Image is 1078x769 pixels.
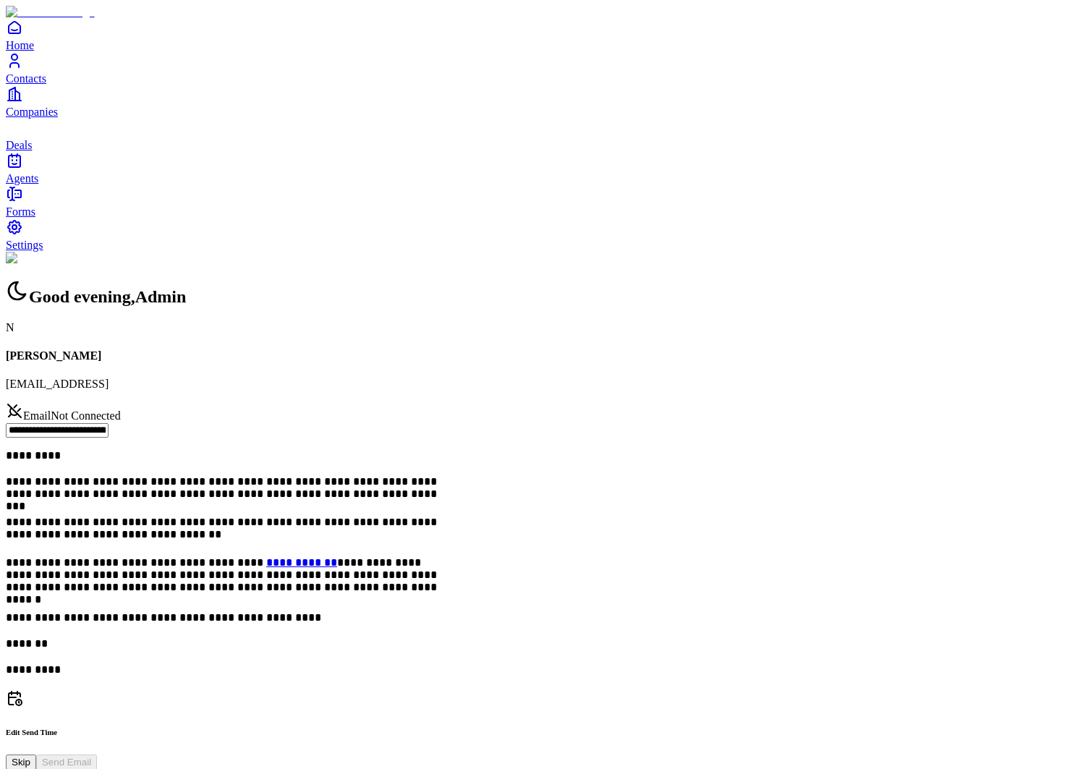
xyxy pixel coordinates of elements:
span: Contacts [6,72,46,85]
a: Settings [6,218,1072,251]
span: Email Not Connected [23,409,121,422]
p: [EMAIL_ADDRESS] [6,378,1072,391]
span: Companies [6,106,58,118]
div: N [6,321,1072,334]
a: Contacts [6,52,1072,85]
h4: [PERSON_NAME] [6,349,1072,362]
h2: Good evening , Admin [6,279,1072,307]
span: Home [6,39,34,51]
span: Settings [6,239,43,251]
img: Background [6,252,74,265]
h6: Edit Send Time [6,728,1072,736]
span: Agents [6,172,38,184]
span: Forms [6,205,35,218]
img: Item Brain Logo [6,6,95,19]
a: Home [6,19,1072,51]
span: Deals [6,139,32,151]
a: Companies [6,85,1072,118]
a: Agents [6,152,1072,184]
a: deals [6,119,1072,151]
a: Forms [6,185,1072,218]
